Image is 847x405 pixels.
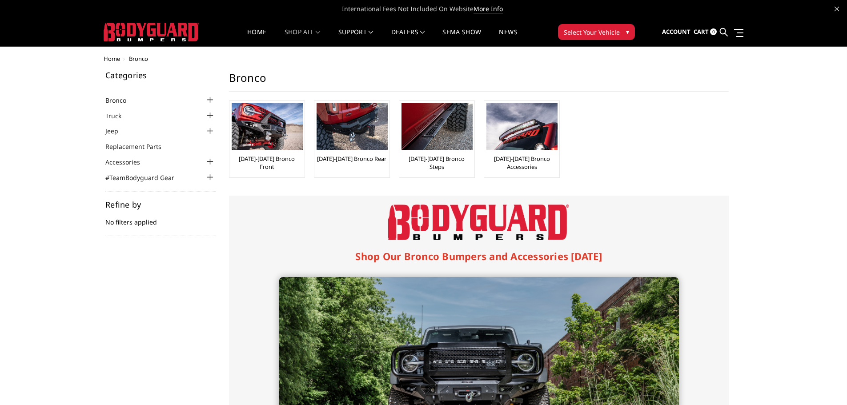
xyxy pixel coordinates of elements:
[558,24,635,40] button: Select Your Vehicle
[694,28,709,36] span: Cart
[285,29,321,46] a: shop all
[662,28,690,36] span: Account
[442,29,481,46] a: SEMA Show
[105,71,216,79] h5: Categories
[105,157,151,167] a: Accessories
[105,173,185,182] a: #TeamBodyguard Gear
[626,27,629,36] span: ▾
[388,205,569,240] img: Bodyguard Bumpers Logo
[662,20,690,44] a: Account
[564,28,620,37] span: Select Your Vehicle
[105,96,137,105] a: Bronco
[104,55,120,63] a: Home
[279,249,679,264] h1: Shop Our Bronco Bumpers and Accessories [DATE]
[105,142,173,151] a: Replacement Parts
[710,28,717,35] span: 0
[317,155,386,163] a: [DATE]-[DATE] Bronco Rear
[104,23,199,41] img: BODYGUARD BUMPERS
[229,71,729,92] h1: Bronco
[232,155,302,171] a: [DATE]-[DATE] Bronco Front
[401,155,472,171] a: [DATE]-[DATE] Bronco Steps
[499,29,517,46] a: News
[474,4,503,13] a: More Info
[105,111,132,120] a: Truck
[129,55,148,63] span: Bronco
[694,20,717,44] a: Cart 0
[105,200,216,209] h5: Refine by
[338,29,373,46] a: Support
[105,126,129,136] a: Jeep
[105,200,216,236] div: No filters applied
[486,155,557,171] a: [DATE]-[DATE] Bronco Accessories
[391,29,425,46] a: Dealers
[247,29,266,46] a: Home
